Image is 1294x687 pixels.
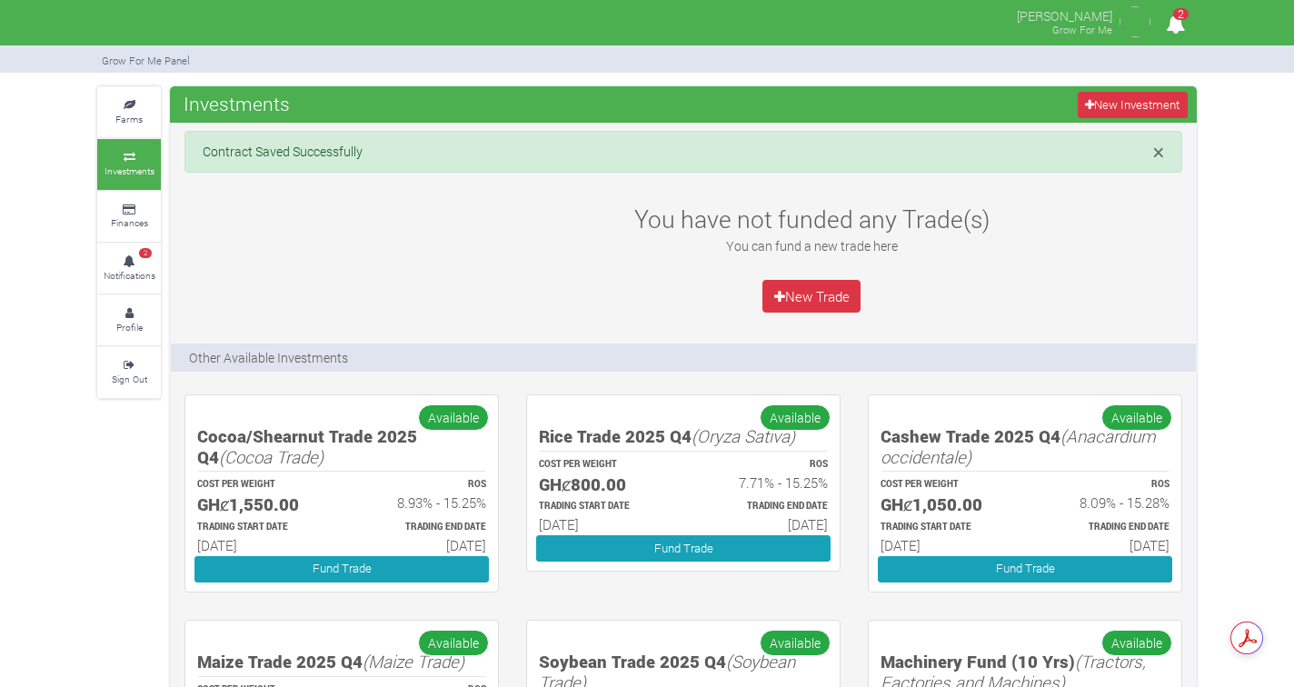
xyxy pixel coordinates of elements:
[692,424,795,447] i: (Oryza Sativa)
[101,4,110,40] img: growforme image
[197,494,325,515] h5: GHȼ1,550.00
[1041,521,1170,534] p: Estimated Trading End Date
[1153,142,1164,163] button: Close
[102,54,190,67] small: Grow For Me Panel
[700,474,828,491] h6: 7.71% - 15.25%
[219,445,323,468] i: (Cocoa Trade)
[358,494,486,511] h6: 8.93% - 15.25%
[179,85,294,122] span: Investments
[358,478,486,492] p: ROS
[881,426,1170,467] h5: Cashew Trade 2025 Q4
[614,236,1009,255] p: You can fund a new trade here
[97,347,161,397] a: Sign Out
[1158,17,1193,35] a: 2
[1041,478,1170,492] p: ROS
[358,537,486,553] h6: [DATE]
[115,113,143,125] small: Farms
[1078,92,1188,118] a: New Investment
[881,478,1009,492] p: COST PER WEIGHT
[194,556,489,582] a: Fund Trade
[197,521,325,534] p: Estimated Trading Start Date
[1173,8,1189,20] span: 2
[1017,4,1112,25] p: [PERSON_NAME]
[97,139,161,189] a: Investments
[1117,4,1153,40] img: growforme image
[105,164,154,177] small: Investments
[1158,4,1193,45] i: Notifications
[97,295,161,345] a: Profile
[760,404,831,431] span: Available
[760,630,831,656] span: Available
[418,404,489,431] span: Available
[536,535,831,562] a: Fund Trade
[539,474,667,495] h5: GHȼ800.00
[197,426,486,467] h5: Cocoa/Shearnut Trade 2025 Q4
[1052,23,1112,36] small: Grow For Me
[197,652,486,672] h5: Maize Trade 2025 Q4
[700,458,828,472] p: ROS
[614,204,1009,234] h3: You have not funded any Trade(s)
[539,426,828,447] h5: Rice Trade 2025 Q4
[1153,138,1164,165] span: ×
[197,537,325,553] h6: [DATE]
[878,556,1172,582] a: Fund Trade
[1041,494,1170,511] h6: 8.09% - 15.28%
[539,458,667,472] p: COST PER WEIGHT
[881,537,1009,553] h6: [DATE]
[539,500,667,513] p: Estimated Trading Start Date
[881,494,1009,515] h5: GHȼ1,050.00
[881,521,1009,534] p: Estimated Trading Start Date
[358,521,486,534] p: Estimated Trading End Date
[97,87,161,137] a: Farms
[197,478,325,492] p: COST PER WEIGHT
[116,321,143,334] small: Profile
[881,424,1156,468] i: (Anacardium occidentale)
[104,269,155,282] small: Notifications
[762,280,861,313] a: New Trade
[1041,537,1170,553] h6: [DATE]
[1101,630,1172,656] span: Available
[363,650,464,672] i: (Maize Trade)
[539,516,667,533] h6: [DATE]
[418,630,489,656] span: Available
[97,192,161,242] a: Finances
[1101,404,1172,431] span: Available
[112,373,147,385] small: Sign Out
[700,516,828,533] h6: [DATE]
[139,248,152,259] span: 2
[97,244,161,294] a: 2 Notifications
[189,348,348,367] p: Other Available Investments
[111,216,148,229] small: Finances
[184,131,1182,173] div: Contract Saved Successfully
[700,500,828,513] p: Estimated Trading End Date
